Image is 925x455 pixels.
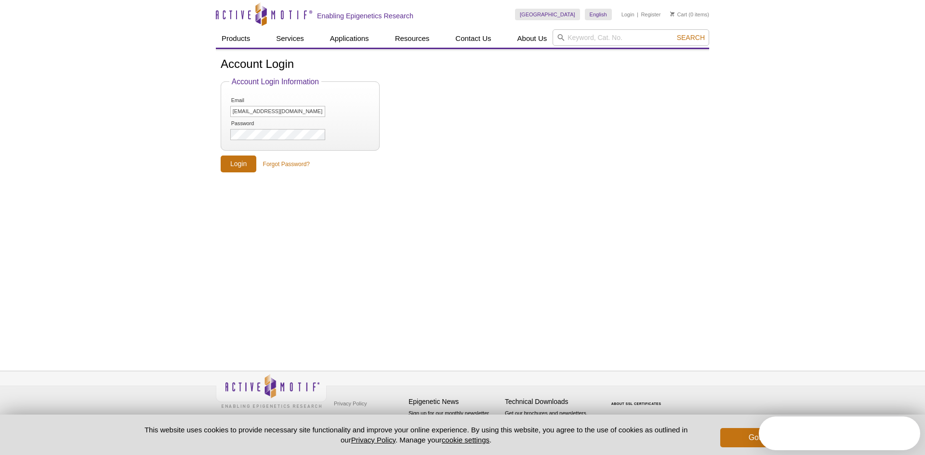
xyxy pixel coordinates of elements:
[505,398,596,406] h4: Technical Downloads
[449,29,497,48] a: Contact Us
[216,371,327,410] img: Active Motif,
[229,78,321,86] legend: Account Login Information
[720,428,797,447] button: Got it!
[324,29,375,48] a: Applications
[641,11,661,18] a: Register
[585,9,612,20] a: English
[601,388,674,409] table: Click to Verify - This site chose Symantec SSL for secure e-commerce and confidential communicati...
[892,422,915,445] iframe: Intercom live chat
[677,34,705,41] span: Search
[230,97,279,104] label: Email
[409,409,500,442] p: Sign up for our monthly newsletter highlighting recent publications in the field of epigenetics.
[263,160,310,169] a: Forgot Password?
[221,58,704,72] h1: Account Login
[331,411,382,425] a: Terms & Conditions
[553,29,709,46] input: Keyword, Cat. No.
[621,11,634,18] a: Login
[230,120,279,127] label: Password
[221,156,256,172] input: Login
[270,29,310,48] a: Services
[331,396,369,411] a: Privacy Policy
[216,29,256,48] a: Products
[611,402,661,405] a: ABOUT SSL CERTIFICATES
[670,9,709,20] li: (0 items)
[409,398,500,406] h4: Epigenetic News
[515,9,580,20] a: [GEOGRAPHIC_DATA]
[389,29,436,48] a: Resources
[759,416,920,450] iframe: Intercom live chat discovery launcher
[317,12,413,20] h2: Enabling Epigenetics Research
[512,29,553,48] a: About Us
[637,9,638,20] li: |
[670,11,687,18] a: Cart
[670,12,674,16] img: Your Cart
[674,33,708,42] button: Search
[128,425,704,445] p: This website uses cookies to provide necessary site functionality and improve your online experie...
[442,436,489,444] button: cookie settings
[351,436,396,444] a: Privacy Policy
[505,409,596,434] p: Get our brochures and newsletters, or request them by mail.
